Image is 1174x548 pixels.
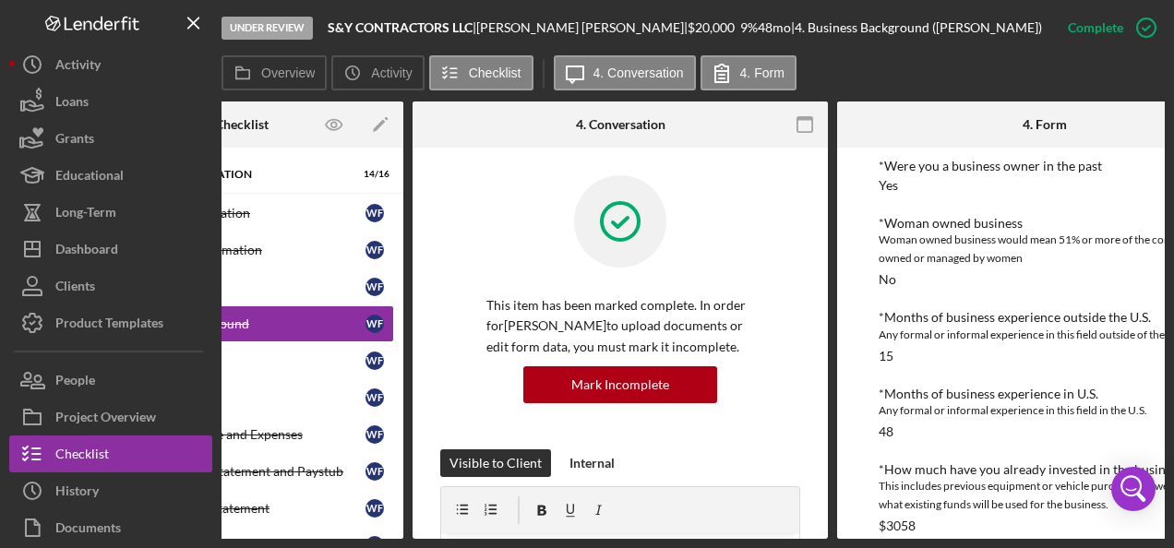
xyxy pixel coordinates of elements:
div: History [55,472,99,514]
button: Mark Incomplete [523,366,717,403]
div: Checklist [55,435,109,477]
div: Household Information [127,243,365,257]
button: Project Overview [9,399,212,435]
a: Business PlanWF [90,342,394,379]
div: 4. Form [1023,117,1067,132]
div: | 4. Business Background ([PERSON_NAME]) [791,20,1042,35]
button: People [9,362,212,399]
button: Activity [331,55,424,90]
div: W F [365,278,384,296]
label: Checklist [469,66,521,80]
div: Business Plan [127,353,365,368]
div: W F [365,241,384,259]
b: S&Y CONTRACTORS LLC [328,19,473,35]
div: 14 / 16 [356,169,389,180]
div: 48 [879,424,893,439]
a: Personal Bank Statement and PaystubWF [90,453,394,490]
div: $3058 [879,518,916,533]
div: 4. Conversation [576,117,665,132]
div: Project Overview [55,399,156,440]
div: Business Profile [127,280,365,294]
div: Yes [879,178,898,193]
label: 4. Form [740,66,785,80]
div: Under Review [222,17,313,40]
button: Clients [9,268,212,304]
div: W F [365,462,384,481]
div: W F [365,204,384,222]
a: Household InformationWF [90,232,394,268]
p: This item has been marked complete. In order for [PERSON_NAME] to upload documents or edit form d... [486,295,754,357]
div: Long-Term [55,194,116,235]
div: W F [365,351,384,370]
button: Internal [560,449,624,477]
div: [PERSON_NAME] [PERSON_NAME] | [476,20,688,35]
button: Complete [1049,9,1165,46]
div: Clients [55,268,95,309]
div: Checklist [215,117,269,132]
a: Personal Income and ExpensesWF [90,416,394,453]
a: Sources & UsesWF [90,379,394,416]
div: Internal [569,449,615,477]
button: Visible to Client [440,449,551,477]
div: | [328,20,476,35]
button: Activity [9,46,212,83]
label: Overview [261,66,315,80]
button: Long-Term [9,194,212,231]
div: Loans [55,83,89,125]
button: Educational [9,157,212,194]
div: 9 % [740,20,758,35]
div: Product Templates [55,304,163,346]
div: Personal Information [127,206,365,220]
button: 4. Form [701,55,797,90]
a: Business ProfileWF [90,268,394,305]
div: Open Intercom Messenger [1111,467,1156,511]
button: Loans [9,83,212,120]
div: Personal Bank Statement and Paystub [127,464,365,479]
div: Educational [55,157,124,198]
div: MED Loan Application [117,169,343,180]
button: Overview [222,55,327,90]
span: $20,000 [688,19,735,35]
div: W F [365,425,384,444]
button: Product Templates [9,304,212,341]
div: Grants [55,120,94,161]
div: No [879,272,896,287]
div: W F [365,499,384,518]
div: W F [365,315,384,333]
button: Checklist [429,55,533,90]
button: 4. Conversation [554,55,696,90]
button: Grants [9,120,212,157]
div: Business Background [127,316,365,331]
div: Business Bank Statement [127,501,365,516]
button: Dashboard [9,231,212,268]
div: Complete [1068,9,1123,46]
label: 4. Conversation [593,66,684,80]
button: Documents [9,509,212,546]
div: Visible to Client [449,449,542,477]
label: Activity [371,66,412,80]
div: 15 [879,349,893,363]
div: Mark Incomplete [571,366,669,403]
a: Business Bank StatementWF [90,490,394,527]
a: Personal InformationWF [90,195,394,232]
div: People [55,362,95,403]
button: Checklist [9,435,212,472]
div: Dashboard [55,231,118,272]
div: Personal Income and Expenses [127,427,365,442]
div: 48 mo [758,20,791,35]
button: History [9,472,212,509]
a: Business BackgroundWF [90,305,394,342]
